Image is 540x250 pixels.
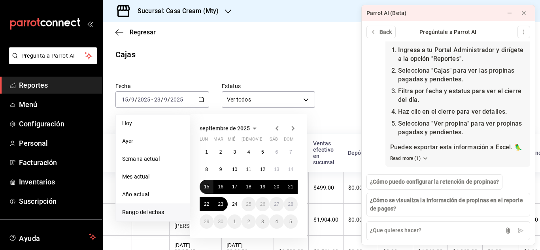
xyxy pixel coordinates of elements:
input: ---- [170,96,183,103]
li: Haz clic en el cierre para ver detalles. [398,107,525,116]
p: Puedes exportar esta información a Excel. 🦜 [390,143,525,152]
span: Menú [19,99,96,110]
span: Pregunta a Parrot AI [21,52,85,60]
abbr: 12 de septiembre de 2025 [260,167,265,172]
button: 9 de septiembre de 2025 [213,162,227,177]
button: ¿Cómo se visualiza la información de propinas en el reporte de pagos? [366,193,530,216]
button: 4 de octubre de 2025 [270,214,283,229]
abbr: jueves [242,137,288,145]
abbr: 11 de septiembre de 2025 [246,167,251,172]
button: Regresar [115,28,156,36]
abbr: martes [213,137,223,145]
button: ¿Cómo puedo configurar la retención de propinas? [366,174,502,190]
abbr: 14 de septiembre de 2025 [288,167,293,172]
button: 20 de septiembre de 2025 [270,180,283,194]
span: Año actual [122,190,183,199]
span: Regresar [130,28,156,36]
button: 19 de septiembre de 2025 [256,180,270,194]
button: 22 de septiembre de 2025 [200,197,213,211]
abbr: domingo [284,137,294,145]
button: Back [366,26,396,38]
button: 23 de septiembre de 2025 [213,197,227,211]
button: 8 de septiembre de 2025 [200,162,213,177]
span: Reportes [19,80,96,90]
span: Ayer [122,137,183,145]
abbr: 15 de septiembre de 2025 [204,184,209,190]
abbr: 2 de septiembre de 2025 [219,149,222,155]
a: Pregunta a Parrot AI [6,57,97,66]
label: Estatus [222,83,315,89]
h3: Sucursal: Casa Cream (Mty) [131,6,219,16]
button: 13 de septiembre de 2025 [270,162,283,177]
input: -- [131,96,135,103]
span: Hoy [122,119,183,128]
span: Mes actual [122,173,183,181]
button: 14 de septiembre de 2025 [284,162,298,177]
abbr: 1 de octubre de 2025 [233,219,236,224]
span: Configuración [19,118,96,129]
abbr: 30 de septiembre de 2025 [218,219,223,224]
abbr: 9 de septiembre de 2025 [219,167,222,172]
abbr: 18 de septiembre de 2025 [246,184,251,190]
span: / [161,96,163,103]
button: 12 de septiembre de 2025 [256,162,270,177]
abbr: 22 de septiembre de 2025 [204,201,209,207]
span: Facturación [19,157,96,168]
button: 16 de septiembre de 2025 [213,180,227,194]
button: 27 de septiembre de 2025 [270,197,283,211]
button: 3 de octubre de 2025 [256,214,270,229]
abbr: 26 de septiembre de 2025 [260,201,265,207]
button: 1 de octubre de 2025 [228,214,242,229]
button: 29 de septiembre de 2025 [200,214,213,229]
abbr: miércoles [228,137,235,145]
div: $0.00 [348,216,373,223]
span: ¿Cómo puedo configurar la retención de propinas? [370,178,499,186]
abbr: 23 de septiembre de 2025 [218,201,223,207]
button: 6 de septiembre de 2025 [270,145,283,159]
span: Rango de fechas [122,208,183,216]
abbr: 19 de septiembre de 2025 [260,184,265,190]
div: Ver todos [222,91,315,108]
abbr: lunes [200,137,208,145]
button: 25 de septiembre de 2025 [242,197,255,211]
abbr: 17 de septiembre de 2025 [232,184,237,190]
abbr: 5 de octubre de 2025 [289,219,292,224]
button: 2 de septiembre de 2025 [213,145,227,159]
li: Selecciona "Ver propina" para ver propinas pagadas y pendientes. [398,119,525,137]
button: 10 de septiembre de 2025 [228,162,242,177]
button: 2 de octubre de 2025 [242,214,255,229]
span: ¿Cómo se visualiza la información de propinas en el reporte de pagos? [370,196,527,213]
input: -- [164,96,168,103]
div: Cajas [115,49,136,60]
abbr: 4 de septiembre de 2025 [247,149,250,155]
div: Parrot AI (Beta) [366,9,406,17]
abbr: 3 de septiembre de 2025 [233,149,236,155]
button: 7 de septiembre de 2025 [284,145,298,159]
abbr: 25 de septiembre de 2025 [246,201,251,207]
span: - [151,96,153,103]
span: / [128,96,131,103]
button: 5 de octubre de 2025 [284,214,298,229]
button: 17 de septiembre de 2025 [228,180,242,194]
abbr: sábado [270,137,278,145]
span: Inventarios [19,177,96,187]
div: Pregúntale a Parrot AI [396,28,500,36]
abbr: viernes [256,137,262,145]
button: 1 de septiembre de 2025 [200,145,213,159]
button: open_drawer_menu [87,21,93,27]
span: septiembre de 2025 [200,125,250,132]
button: 3 de septiembre de 2025 [228,145,242,159]
span: Personal [19,138,96,148]
button: 21 de septiembre de 2025 [284,180,298,194]
button: 24 de septiembre de 2025 [228,197,242,211]
abbr: 2 de octubre de 2025 [247,219,250,224]
abbr: 16 de septiembre de 2025 [218,184,223,190]
input: ---- [137,96,151,103]
div: $0.00 [348,184,373,191]
span: Back [380,28,392,36]
button: 30 de septiembre de 2025 [213,214,227,229]
button: septiembre de 2025 [200,124,259,133]
abbr: 13 de septiembre de 2025 [274,167,279,172]
span: / [168,96,170,103]
abbr: 27 de septiembre de 2025 [274,201,279,207]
